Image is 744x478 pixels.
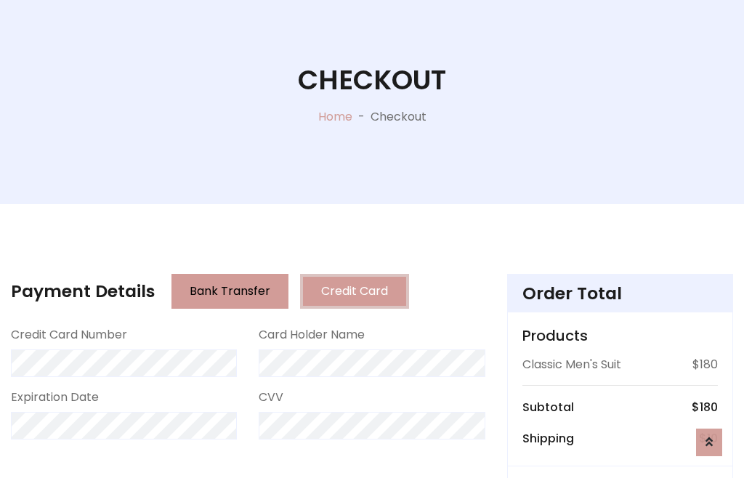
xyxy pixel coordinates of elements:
p: $180 [692,356,718,373]
h6: Subtotal [522,400,574,414]
h6: Shipping [522,432,574,445]
button: Credit Card [300,274,409,309]
label: Expiration Date [11,389,99,406]
h4: Order Total [522,283,718,304]
p: Classic Men's Suit [522,356,621,373]
p: Checkout [371,108,426,126]
h5: Products [522,327,718,344]
a: Home [318,108,352,125]
button: Bank Transfer [171,274,288,309]
label: CVV [259,389,283,406]
span: 180 [700,399,718,416]
label: Card Holder Name [259,326,365,344]
label: Credit Card Number [11,326,127,344]
h1: Checkout [298,64,446,97]
h6: $ [692,400,718,414]
p: - [352,108,371,126]
h4: Payment Details [11,281,155,301]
